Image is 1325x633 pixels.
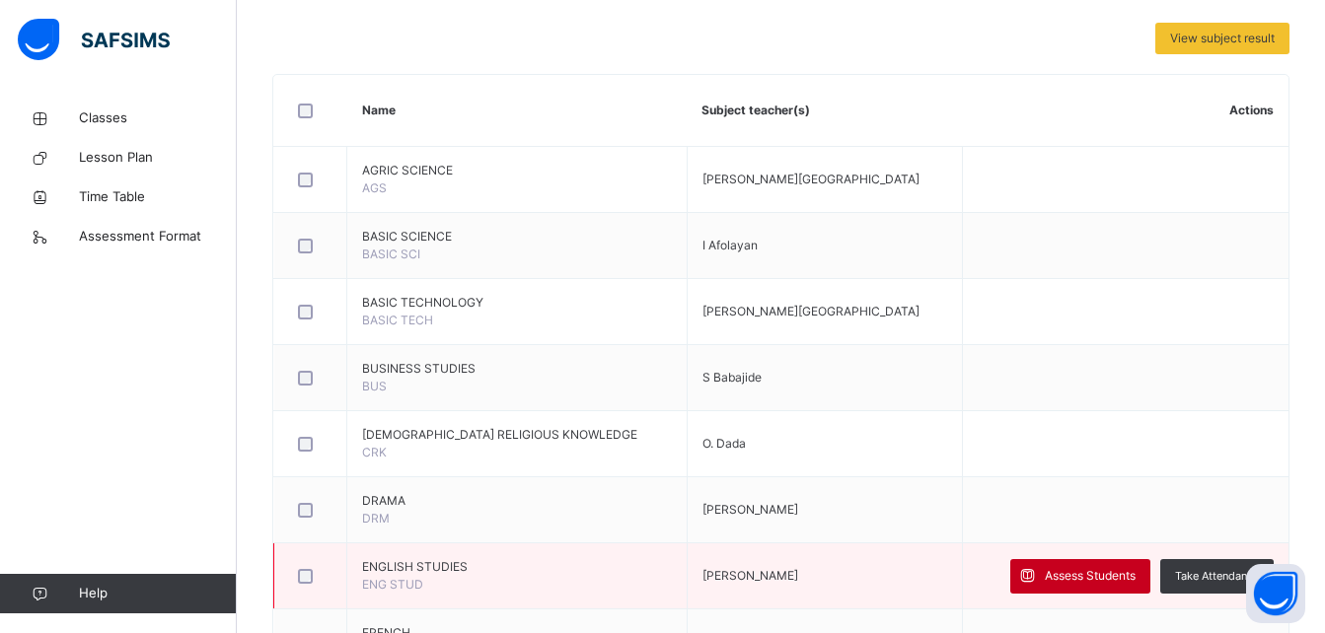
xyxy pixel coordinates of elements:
[702,304,920,318] span: [PERSON_NAME][GEOGRAPHIC_DATA]
[347,75,688,147] th: Name
[702,172,920,186] span: [PERSON_NAME][GEOGRAPHIC_DATA]
[362,294,672,312] span: BASIC TECHNOLOGY
[362,360,672,378] span: BUSINESS STUDIES
[362,180,387,195] span: AGS
[79,187,237,207] span: Time Table
[1246,564,1305,623] button: Open asap
[79,148,237,168] span: Lesson Plan
[362,558,672,576] span: ENGLISH STUDIES
[702,436,746,451] span: O. Dada
[362,492,672,510] span: DRAMA
[1045,567,1136,585] span: Assess Students
[702,568,798,583] span: [PERSON_NAME]
[79,108,237,128] span: Classes
[1170,30,1275,47] span: View subject result
[79,227,237,246] span: Assessment Format
[18,19,170,60] img: safsims
[1175,568,1259,585] span: Take Attendance
[79,584,236,603] span: Help
[362,445,387,459] span: CRK
[702,238,758,252] span: I Afolayan
[362,511,390,526] span: DRM
[362,162,672,179] span: AGRIC SCIENCE
[362,246,420,261] span: BASIC SCI
[702,370,762,385] span: S Babajide
[362,379,387,393] span: BUS
[962,75,1288,147] th: Actions
[702,502,798,517] span: [PERSON_NAME]
[362,313,433,327] span: BASIC TECH
[362,228,672,246] span: BASIC SCIENCE
[362,577,423,592] span: ENG STUD
[362,426,672,444] span: [DEMOGRAPHIC_DATA] RELIGIOUS KNOWLEDGE
[687,75,962,147] th: Subject teacher(s)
